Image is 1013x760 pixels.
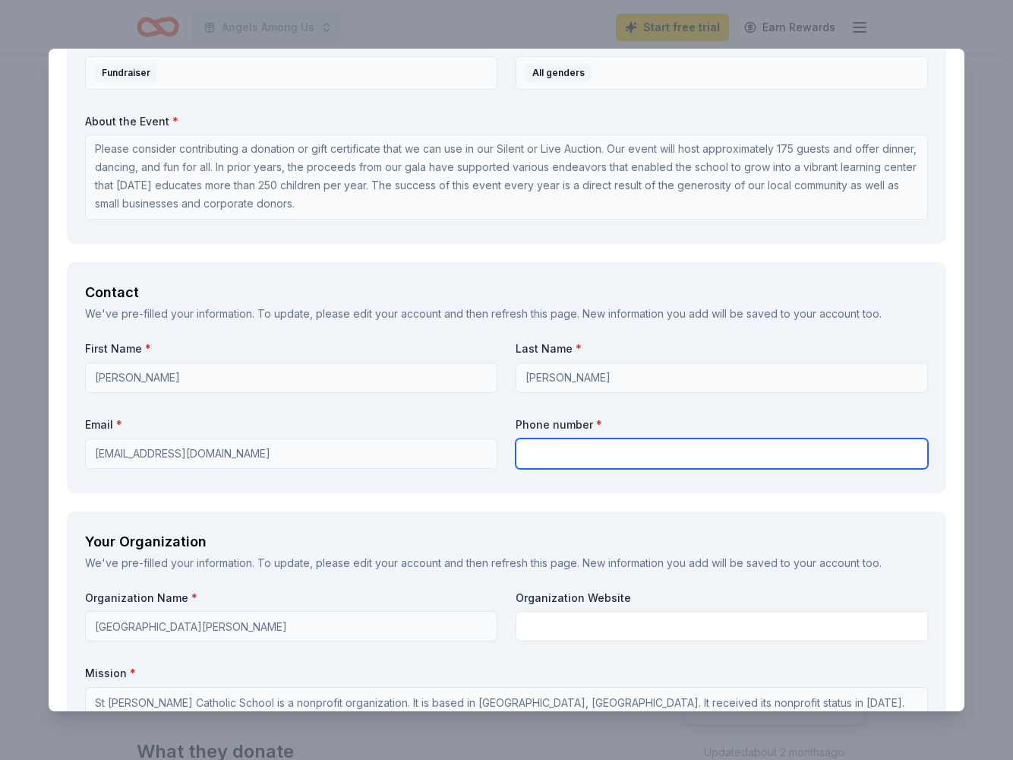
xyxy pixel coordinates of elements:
[85,135,928,220] textarea: Please consider contributing a donation or gift certificate that we can use in our Silent or Live...
[516,591,928,606] label: Organization Website
[85,114,928,129] label: About the Event
[525,63,592,83] div: All genders
[516,56,928,90] button: All genders
[85,56,497,90] button: Fundraiser
[85,591,497,606] label: Organization Name
[353,556,441,569] a: edit your account
[95,63,157,83] div: Fundraiser
[353,307,441,320] a: edit your account
[85,417,497,432] label: Email
[516,417,928,432] label: Phone number
[85,554,928,572] div: We've pre-filled your information. To update, please and then refresh this page. New information ...
[85,666,928,681] label: Mission
[85,341,497,356] label: First Name
[516,341,928,356] label: Last Name
[85,305,928,323] div: We've pre-filled your information. To update, please and then refresh this page. New information ...
[85,687,928,748] textarea: St [PERSON_NAME] Catholic School is a nonprofit organization. It is based in [GEOGRAPHIC_DATA], [...
[85,280,928,305] div: Contact
[85,530,928,554] div: Your Organization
